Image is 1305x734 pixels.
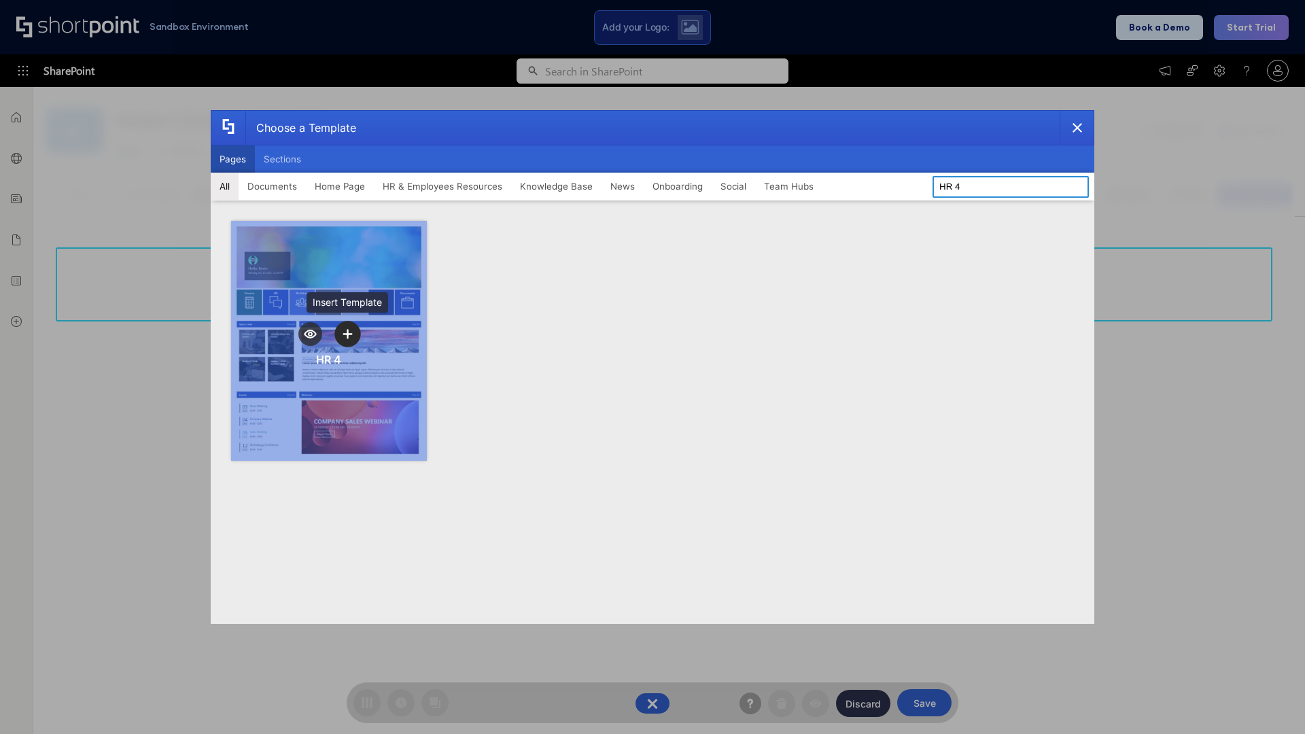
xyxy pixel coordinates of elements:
[374,173,511,200] button: HR & Employees Resources
[255,145,310,173] button: Sections
[211,173,239,200] button: All
[211,145,255,173] button: Pages
[933,176,1089,198] input: Search
[511,173,602,200] button: Knowledge Base
[316,353,341,366] div: HR 4
[245,111,356,145] div: Choose a Template
[644,173,712,200] button: Onboarding
[239,173,306,200] button: Documents
[602,173,644,200] button: News
[211,110,1094,624] div: template selector
[1060,576,1305,734] iframe: Chat Widget
[306,173,374,200] button: Home Page
[712,173,755,200] button: Social
[755,173,822,200] button: Team Hubs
